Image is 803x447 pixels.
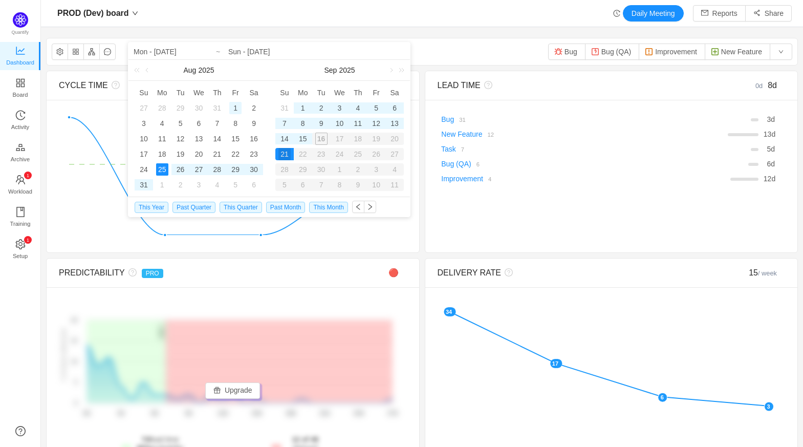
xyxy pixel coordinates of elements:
span: 6 [767,160,771,168]
div: 16 [312,133,331,145]
td: July 27, 2025 [135,100,153,116]
div: 5 [370,102,382,114]
div: 30 [312,163,331,176]
th: Wed [331,85,349,100]
td: August 7, 2025 [208,116,226,131]
img: 10304 [591,48,599,56]
div: 21 [211,148,223,160]
td: August 4, 2025 [153,116,171,131]
button: New Feature [705,44,770,60]
a: Improvement [441,175,483,183]
div: 26 [367,148,385,160]
div: 14 [211,133,223,145]
th: Sun [135,85,153,100]
div: 3 [333,102,345,114]
td: September 20, 2025 [385,131,404,146]
td: September 7, 2025 [275,116,294,131]
i: icon: question-circle [501,268,513,276]
div: 1 [229,102,242,114]
div: 31 [211,102,223,114]
div: 27 [138,102,150,114]
span: Archive [11,149,30,169]
div: 29 [175,102,187,114]
div: 29 [294,163,312,176]
td: August 9, 2025 [245,116,263,131]
td: August 6, 2025 [190,116,208,131]
i: icon: history [15,110,26,120]
small: 6 [476,161,480,167]
div: 4 [352,102,364,114]
span: CYCLE TIME [59,81,108,90]
div: 21 [275,148,294,160]
span: d [767,160,775,168]
p: 1 [26,172,29,179]
span: Mo [294,88,312,97]
td: October 4, 2025 [385,162,404,177]
td: September 14, 2025 [275,131,294,146]
div: 2 [315,102,328,114]
div: 2 [349,163,367,176]
div: 6 [248,179,260,191]
div: 5 [229,179,242,191]
a: Task [441,145,456,153]
div: 9 [349,179,367,191]
input: End date [228,46,405,58]
span: Fr [367,88,385,97]
td: September 6, 2025 [385,100,404,116]
a: Archive [15,143,26,163]
td: September 5, 2025 [226,177,245,193]
a: 2025 [197,60,215,80]
sup: 1 [24,172,32,179]
div: 4 [156,117,168,130]
td: September 21, 2025 [275,146,294,162]
span: This Year [135,202,168,213]
div: 18 [156,148,168,160]
td: October 6, 2025 [294,177,312,193]
th: Sat [245,85,263,100]
span: Past Month [266,202,306,213]
div: 22 [229,148,242,160]
span: Activity [11,117,29,137]
button: icon: left [352,201,364,213]
span: Su [135,88,153,97]
a: Bug (QA) [441,160,471,168]
div: 15 [297,133,309,145]
th: Tue [312,85,331,100]
td: July 28, 2025 [153,100,171,116]
td: September 2, 2025 [312,100,331,116]
div: 13 [388,117,401,130]
span: Workload [8,181,32,202]
a: Previous month (PageUp) [143,60,153,80]
button: icon: down [770,44,792,60]
div: 26 [175,163,187,176]
a: 6 [471,160,480,168]
div: 3 [192,179,205,191]
td: September 9, 2025 [312,116,331,131]
span: 13 [764,130,772,138]
i: icon: question-circle [108,81,120,89]
div: 4 [211,179,223,191]
div: 23 [248,148,260,160]
td: August 8, 2025 [226,116,245,131]
div: 14 [278,133,291,145]
td: September 28, 2025 [275,162,294,177]
td: September 3, 2025 [331,100,349,116]
td: August 24, 2025 [135,162,153,177]
div: 24 [331,148,349,160]
span: PRO [142,269,163,278]
th: Thu [208,85,226,100]
td: August 19, 2025 [171,146,190,162]
div: 10 [367,179,385,191]
div: 9 [248,117,260,130]
td: August 20, 2025 [190,146,208,162]
i: icon: team [15,175,26,185]
span: d [764,175,775,183]
div: 17 [331,133,349,145]
th: Thu [349,85,367,100]
td: August 12, 2025 [171,131,190,146]
img: 10308 [645,48,653,56]
a: 2025 [338,60,356,80]
td: August 15, 2025 [226,131,245,146]
td: August 14, 2025 [208,131,226,146]
td: October 2, 2025 [349,162,367,177]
